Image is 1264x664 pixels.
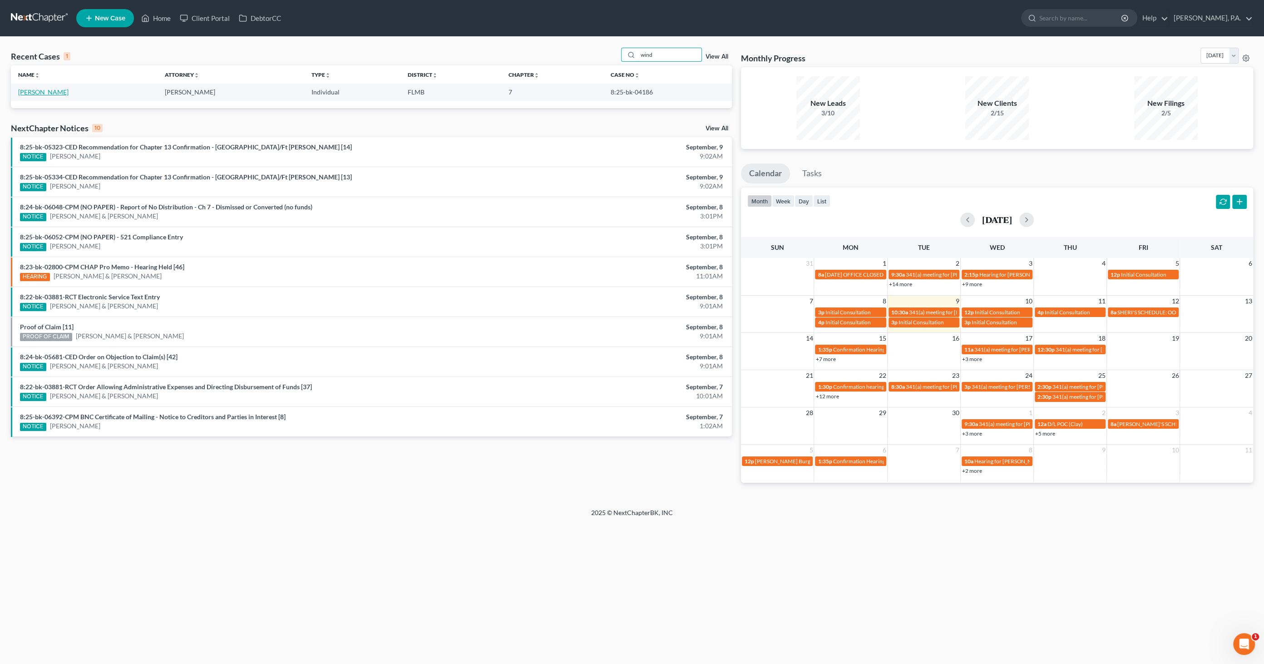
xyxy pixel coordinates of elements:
i: unfold_more [533,73,539,78]
div: 9:02AM [494,152,723,161]
a: +3 more [962,356,982,362]
a: [PERSON_NAME] & [PERSON_NAME] [50,212,158,221]
a: Attorneyunfold_more [165,71,199,78]
span: 3p [964,319,971,326]
a: [PERSON_NAME] [50,421,100,431]
span: 6 [882,445,887,456]
span: 24 [1024,370,1033,381]
span: 29 [878,407,887,418]
span: 10a [964,458,973,465]
span: 2:30p [1037,383,1052,390]
span: 7 [808,296,814,307]
span: 11a [964,346,973,353]
span: 4p [1037,309,1044,316]
span: 5 [1174,258,1180,269]
span: 6 [1248,258,1253,269]
span: 341(a) meeting for [PERSON_NAME] [906,383,993,390]
a: 8:24-bk-06048-CPM (NO PAPER) - Report of No Distribution - Ch 7 - Dismissed or Converted (no funds) [20,203,312,211]
span: Initial Consultation [975,309,1020,316]
a: +9 more [962,281,982,287]
div: NOTICE [20,393,46,401]
div: 1:02AM [494,421,723,431]
span: 14 [805,333,814,344]
div: 2025 © NextChapterBK, INC [373,508,891,525]
span: 11 [1097,296,1106,307]
div: 9:01AM [494,302,723,311]
span: Thu [1064,243,1077,251]
span: Confirmation hearing for [PERSON_NAME] [833,383,936,390]
a: [PERSON_NAME] & [PERSON_NAME] [50,391,158,401]
span: 2 [1101,407,1106,418]
a: [PERSON_NAME] & [PERSON_NAME] [54,272,162,281]
span: 341(a) meeting for [PERSON_NAME] [1056,346,1143,353]
span: 2 [955,258,960,269]
span: Sat [1211,243,1222,251]
span: 27 [1244,370,1253,381]
a: +7 more [815,356,835,362]
div: NOTICE [20,243,46,251]
a: 8:25-bk-06392-CPM BNC Certificate of Mailing - Notice to Creditors and Parties in Interest [8] [20,413,286,421]
div: PROOF OF CLAIM [20,333,72,341]
span: Tue [918,243,930,251]
a: 8:22-bk-03881-RCT Order Allowing Administrative Expenses and Directing Disbursement of Funds [37] [20,383,312,391]
span: 26 [1170,370,1180,381]
span: 8 [1028,445,1033,456]
a: Calendar [741,164,790,183]
div: 2/15 [965,109,1029,118]
span: 1:30p [818,383,832,390]
h2: [DATE] [982,215,1012,224]
span: 9:30a [964,421,978,427]
span: 1 [1028,407,1033,418]
button: month [747,195,772,207]
span: 8 [882,296,887,307]
a: [PERSON_NAME] [50,152,100,161]
span: Sun [771,243,784,251]
input: Search by name... [1039,10,1122,26]
span: 13 [1244,296,1253,307]
span: 3 [1174,407,1180,418]
input: Search by name... [638,48,701,61]
span: 8a [1111,309,1116,316]
a: +5 more [1035,430,1055,437]
span: 19 [1170,333,1180,344]
span: 3p [891,319,898,326]
span: 22 [878,370,887,381]
div: NOTICE [20,423,46,431]
span: 8a [1111,421,1116,427]
div: New Clients [965,98,1029,109]
i: unfold_more [432,73,438,78]
i: unfold_more [35,73,40,78]
span: Hearing for [PERSON_NAME] & [PERSON_NAME] [979,271,1098,278]
span: 23 [951,370,960,381]
div: 9:01AM [494,332,723,341]
div: Recent Cases [11,51,70,62]
div: 3/10 [796,109,860,118]
a: Case Nounfold_more [611,71,640,78]
span: 9 [955,296,960,307]
a: Proof of Claim [11] [20,323,74,331]
span: SHERI'S SCHEDULE: OOO - ALL DAY [1117,309,1204,316]
span: Initial Consultation [825,319,870,326]
div: 1 [64,52,70,60]
a: [PERSON_NAME], P.A. [1169,10,1253,26]
div: September, 9 [494,143,723,152]
a: +2 more [962,467,982,474]
span: Initial Consultation [1045,309,1090,316]
div: NextChapter Notices [11,123,103,134]
td: [PERSON_NAME] [158,84,304,100]
h3: Monthly Progress [741,53,805,64]
span: 8:30a [891,383,905,390]
div: 3:01PM [494,212,723,221]
span: Initial Consultation [972,319,1017,326]
a: View All [706,54,728,60]
span: 341(a) meeting for [PERSON_NAME] [906,271,993,278]
span: 4 [1248,407,1253,418]
div: NOTICE [20,153,46,161]
span: 4 [1101,258,1106,269]
span: 341(a) meeting for [PERSON_NAME] [979,421,1066,427]
span: 21 [805,370,814,381]
span: 9 [1101,445,1106,456]
span: 341(a) meeting for [PERSON_NAME] [974,346,1062,353]
span: 10 [1024,296,1033,307]
a: 8:25-bk-05334-CED Recommendation for Chapter 13 Confirmation - [GEOGRAPHIC_DATA]/Ft [PERSON_NAME]... [20,173,352,181]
